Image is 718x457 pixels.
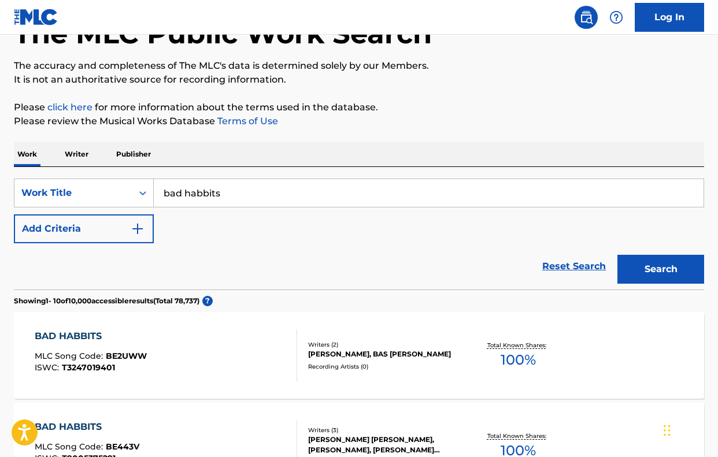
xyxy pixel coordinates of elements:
[106,441,139,452] span: BE443V
[308,434,461,455] div: [PERSON_NAME] [PERSON_NAME], [PERSON_NAME], [PERSON_NAME] AUGUST [PERSON_NAME] PLAETEVOET
[61,142,92,166] p: Writer
[106,351,147,361] span: BE2UWW
[131,222,145,236] img: 9d2ae6d4665cec9f34b9.svg
[14,296,199,306] p: Showing 1 - 10 of 10,000 accessible results (Total 78,737 )
[579,10,593,24] img: search
[14,101,704,114] p: Please for more information about the terms used in the database.
[14,73,704,87] p: It is not an authoritative source for recording information.
[605,6,628,29] div: Help
[308,426,461,434] div: Writers ( 3 )
[575,6,598,29] a: Public Search
[35,329,147,343] div: BAD HABBITS
[14,114,704,128] p: Please review the Musical Works Database
[536,254,612,279] a: Reset Search
[14,9,58,25] img: MLC Logo
[14,214,154,243] button: Add Criteria
[660,402,718,457] iframe: Chat Widget
[14,59,704,73] p: The accuracy and completeness of The MLC's data is determined solely by our Members.
[308,340,461,349] div: Writers ( 2 )
[664,413,671,448] div: Drag
[35,351,106,361] span: MLC Song Code :
[215,116,278,127] a: Terms of Use
[635,3,704,32] a: Log In
[35,362,62,373] span: ISWC :
[21,186,125,200] div: Work Title
[14,142,40,166] p: Work
[308,362,461,371] div: Recording Artists ( 0 )
[14,179,704,289] form: Search Form
[35,420,139,434] div: BAD HABBITS
[308,349,461,359] div: [PERSON_NAME], BAS [PERSON_NAME]
[113,142,154,166] p: Publisher
[14,312,704,399] a: BAD HABBITSMLC Song Code:BE2UWWISWC:T3247019401Writers (2)[PERSON_NAME], BAS [PERSON_NAME]Recordi...
[62,362,115,373] span: T3247019401
[35,441,106,452] span: MLC Song Code :
[617,255,704,284] button: Search
[501,350,536,370] span: 100 %
[47,102,92,113] a: click here
[202,296,213,306] span: ?
[487,341,549,350] p: Total Known Shares:
[487,432,549,440] p: Total Known Shares:
[609,10,623,24] img: help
